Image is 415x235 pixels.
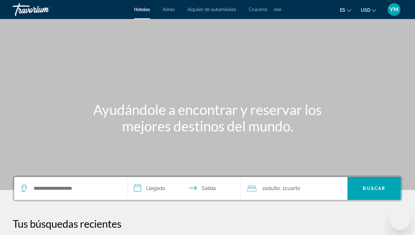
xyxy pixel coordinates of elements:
span: 2 [262,184,280,193]
h1: Ayudándole a encontrar y reservar los mejores destinos del mundo. [89,101,327,134]
input: Search hotel destination [33,184,118,193]
span: Buscar [363,186,385,191]
span: Adulto [265,185,280,191]
span: Cuarto [285,185,300,191]
button: Change language [340,5,351,15]
span: YM [390,6,399,13]
span: es [340,8,345,13]
div: Search widget [14,177,401,200]
iframe: Botón para iniciar la ventana de mensajería [390,210,410,230]
p: Tus búsquedas recientes [13,217,402,230]
a: Travorium [13,1,76,18]
button: Extra navigation items [274,4,281,15]
button: Travelers: 2 adults, 0 children [241,177,347,200]
a: Aéreo [163,7,175,12]
span: USD [361,8,370,13]
button: Select check in and out date [127,177,241,200]
a: Hoteles [134,7,150,12]
button: Change currency [361,5,376,15]
button: User Menu [386,3,402,16]
button: Search [347,177,401,200]
a: Cruceros [249,7,268,12]
span: , 1 [280,184,300,193]
a: Alquiler de automóviles [187,7,236,12]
